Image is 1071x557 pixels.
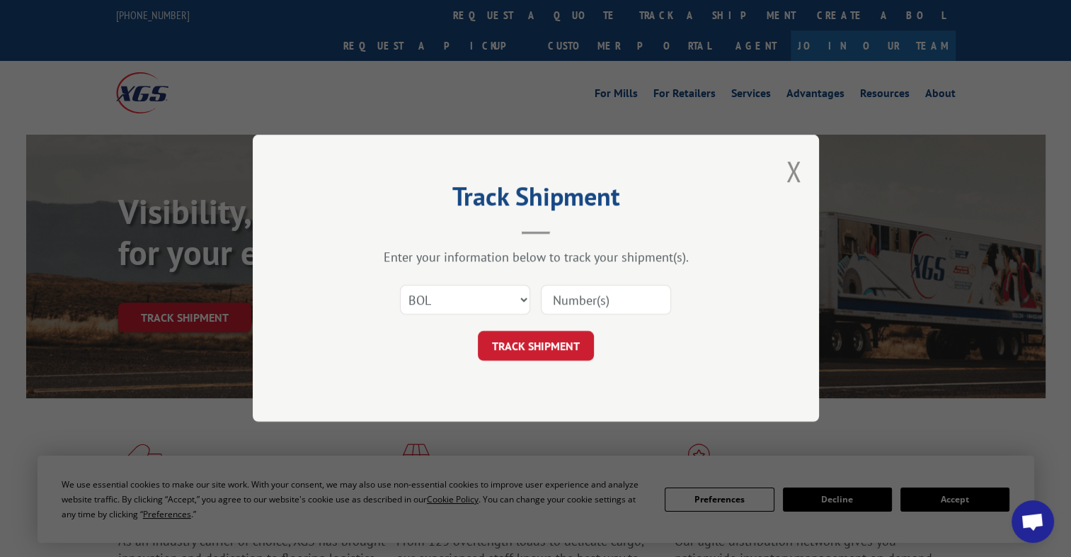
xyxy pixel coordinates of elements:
[323,249,748,266] div: Enter your information below to track your shipment(s).
[786,152,801,190] button: Close modal
[1012,500,1054,543] div: Open chat
[323,186,748,213] h2: Track Shipment
[478,332,594,361] button: TRACK SHIPMENT
[541,286,671,315] input: Number(s)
